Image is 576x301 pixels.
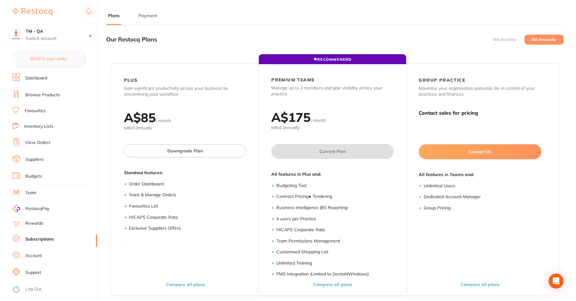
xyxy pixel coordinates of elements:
li: Contract Pricing ● Tendering [276,193,394,200]
a: Inventory Lists [24,123,53,130]
a: Browse Products [25,92,60,98]
h2: PREMIUM TEAMS [271,77,314,83]
li: Business Intelligence (BI) Reporting [276,205,394,211]
li: HICAPS Corporate Rate [276,227,394,233]
span: / month [311,117,326,123]
h2: PLUS [124,77,138,83]
li: Team Permissions Management [276,238,394,244]
span: Standout features: [124,170,246,176]
a: RestocqPay [12,205,49,212]
button: Contact Us [419,144,541,159]
h2: GROUP PRACTICE [419,77,465,83]
span: All features in Teams and: [419,172,541,178]
li: Customised Shopping List [276,249,394,255]
li: 4 users per Practice [276,216,394,222]
a: Suppliers [25,156,44,163]
li: Favourites List [129,203,246,209]
button: Compare all plans [164,282,207,287]
button: Current Plan [271,144,394,159]
h2: A$ 175 [271,109,311,125]
button: Compare all plans [311,282,354,287]
h4: TM - QA [26,28,89,35]
p: Switch account [26,36,89,42]
p: Gain significant productivity across your business by streamlining your workflow [124,85,246,98]
a: Log Out [25,286,42,292]
span: / month [156,118,171,123]
li: PMS Integration (Limited to Dental4Windows) [276,271,394,277]
span: RECOMMENDED [313,57,352,62]
button: Payment [136,13,159,19]
label: Bill Monthly [493,37,516,42]
a: Rewards [25,220,43,227]
a: Subscriptions [25,236,54,242]
li: HICAPS Corporate Rate [129,214,246,221]
li: Budgeting Tool [276,183,394,189]
h3: Contact sales for pricing [419,110,541,116]
span: RestocqPay [25,206,49,212]
div: Open Intercom Messenger [549,274,564,289]
span: billed annually [271,125,394,131]
li: Unlimited Training [276,260,394,266]
img: RestocqPay [12,205,20,212]
a: View Orders [25,140,51,146]
li: Unlimited Users [424,183,541,189]
label: Bill Annually [532,37,556,42]
h3: Our Restocq Plans [106,36,157,43]
a: Support [25,270,41,276]
button: Downgrade Plan [124,144,246,157]
button: Compare all plans [459,282,501,287]
a: Account [25,253,42,259]
p: Manage up to 3 members and gain visibility across your practice [271,85,394,97]
span: billed annually [124,125,246,131]
span: All features in Plus and: [271,171,394,178]
a: Dashboard [25,75,47,81]
h2: A$ 85 [124,110,156,125]
p: Maximise your organisation potential. Be in control of your practices and finances [419,85,541,98]
a: Favourites [25,108,46,114]
li: Dedicated Account Manager [424,194,541,200]
img: TM - QA [10,29,22,41]
button: Plans [106,13,121,19]
a: Restocq Logo [12,5,52,19]
li: Group Pricing [424,205,541,211]
img: Restocq Logo [12,8,52,16]
li: Order Dashboard [129,181,246,187]
button: $0.00 in your order [12,51,85,66]
a: Budgets [25,173,42,179]
button: Log Out [12,284,95,294]
li: Track & Manage Orders [129,192,246,198]
a: Team [25,190,36,196]
li: Exclusive Suppliers Offers [129,225,246,232]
